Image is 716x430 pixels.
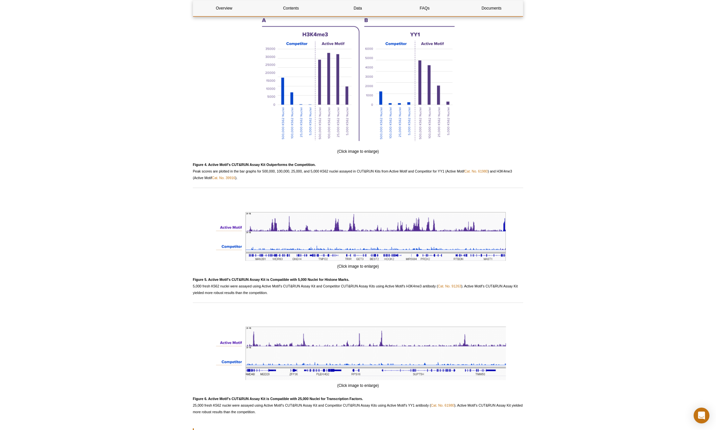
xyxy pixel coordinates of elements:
[193,212,523,270] div: (Click image to enlarge)
[193,4,523,155] div: (Click image to enlarge)
[431,403,454,407] a: Cat. No. 61980
[193,0,255,16] a: Overview
[210,327,506,380] img: CUT&RUN compared with published data
[193,278,349,282] strong: Figure 5. Active Motif’s CUT&RUN Assay Kit is Compatible with 5,000 Nuclei for Histone Marks.
[259,4,457,146] img: CUT&RUN compared with published data
[394,0,456,16] a: FAQs
[193,278,518,295] span: 5,000 fresh K562 nuclei were assayed using Active Motif’s CUT&RUN Assay Kit and Competitor CUT&RU...
[193,397,523,414] span: 25,000 fresh K562 nuclei were assayed using Active Motif’s CUT&RUN Assay Kit and Competitor CUT&R...
[212,176,235,180] a: Cat. No. 39916
[260,0,322,16] a: Contents
[464,169,488,173] a: Cat. No. 61980
[193,163,316,167] strong: Figure 4. Active Motif’s CUT&RUN Assay Kit Outperforms the Competition.
[461,0,523,16] a: Documents
[694,408,709,423] div: Open Intercom Messenger
[210,212,506,261] img: CUT&RUN compared with published data
[193,163,512,180] span: Peak scores are plotted in the bar graphs for 500,000, 100,000, 25,000, and 5,000 K562 nuclei ass...
[438,284,461,288] a: Cat. No. 91263
[193,327,523,389] div: (Click image to enlarge)
[193,397,363,401] strong: Figure 6. Active Motif’s CUT&RUN Assay Kit is Compatible with 25,000 Nuclei for Transcription Fac...
[327,0,389,16] a: Data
